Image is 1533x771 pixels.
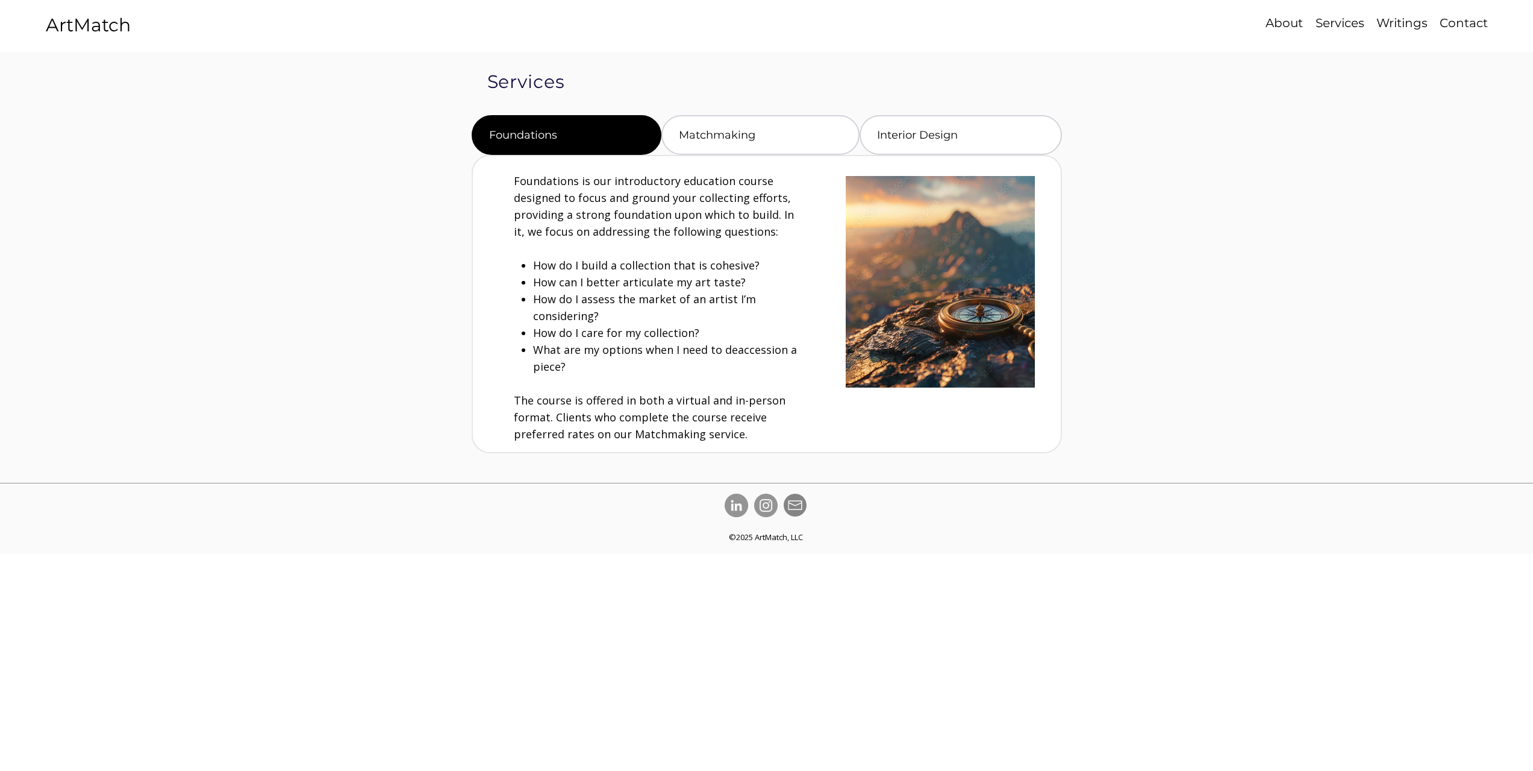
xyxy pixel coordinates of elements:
[533,326,699,340] span: How do I care for my collection?
[514,393,785,441] span: The course is offered in both a virtual and in-person format. Clients who complete the course rec...
[533,258,760,272] span: How do I build a collection that is cohesive?
[1260,14,1309,32] a: About
[1309,14,1370,32] a: Services
[533,275,746,289] span: How can I better articulate my art taste?
[679,128,755,142] span: Matchmaking
[533,342,797,374] span: What are my options when I need to deaccession a piece?
[489,128,557,142] span: Foundations
[1434,14,1493,32] a: Contact
[514,174,794,239] span: Foundations is our introductory education course designed to focus and ground your collecting eff...
[533,292,756,323] span: How do I assess the market of an artist I’m considering?
[729,532,803,543] span: ©2025 ArtMatch, LLC
[46,14,131,36] a: ArtMatch
[846,176,1035,388] img: Art education.jpg
[784,494,807,517] svg: ArtMatch Art Advisory Email Contact
[1370,14,1434,32] a: Writings
[725,494,748,517] img: LinkedIn
[1220,14,1493,32] nav: Site
[1310,14,1370,32] p: Services
[877,128,958,142] span: Interior Design
[754,494,778,517] img: Instagram
[1434,14,1494,32] p: Contact
[725,494,778,517] ul: Social Bar
[487,71,565,93] span: Services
